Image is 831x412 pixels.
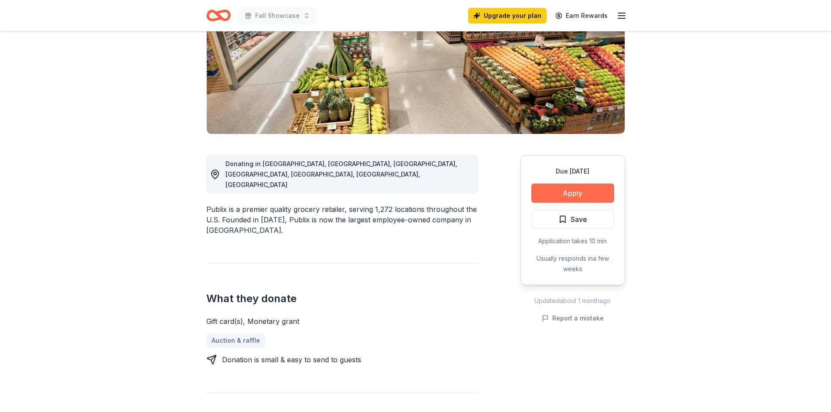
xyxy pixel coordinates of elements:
[571,214,587,225] span: Save
[531,236,614,246] div: Application takes 10 min
[222,354,361,365] div: Donation is small & easy to send to guests
[226,160,457,188] span: Donating in [GEOGRAPHIC_DATA], [GEOGRAPHIC_DATA], [GEOGRAPHIC_DATA], [GEOGRAPHIC_DATA], [GEOGRAPH...
[531,184,614,203] button: Apply
[238,7,317,24] button: Fall Showcase
[206,204,479,235] div: Publix is a premier quality grocery retailer, serving 1,272 locations throughout the U.S. Founded...
[520,296,625,306] div: Updated about 1 month ago
[542,313,604,323] button: Report a mistake
[468,8,547,24] a: Upgrade your plan
[531,210,614,229] button: Save
[206,5,231,26] a: Home
[255,10,300,21] span: Fall Showcase
[531,166,614,177] div: Due [DATE]
[206,334,265,347] a: Auction & raffle
[206,316,479,327] div: Gift card(s), Monetary grant
[531,253,614,274] div: Usually responds in a few weeks
[206,292,479,306] h2: What they donate
[550,8,613,24] a: Earn Rewards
